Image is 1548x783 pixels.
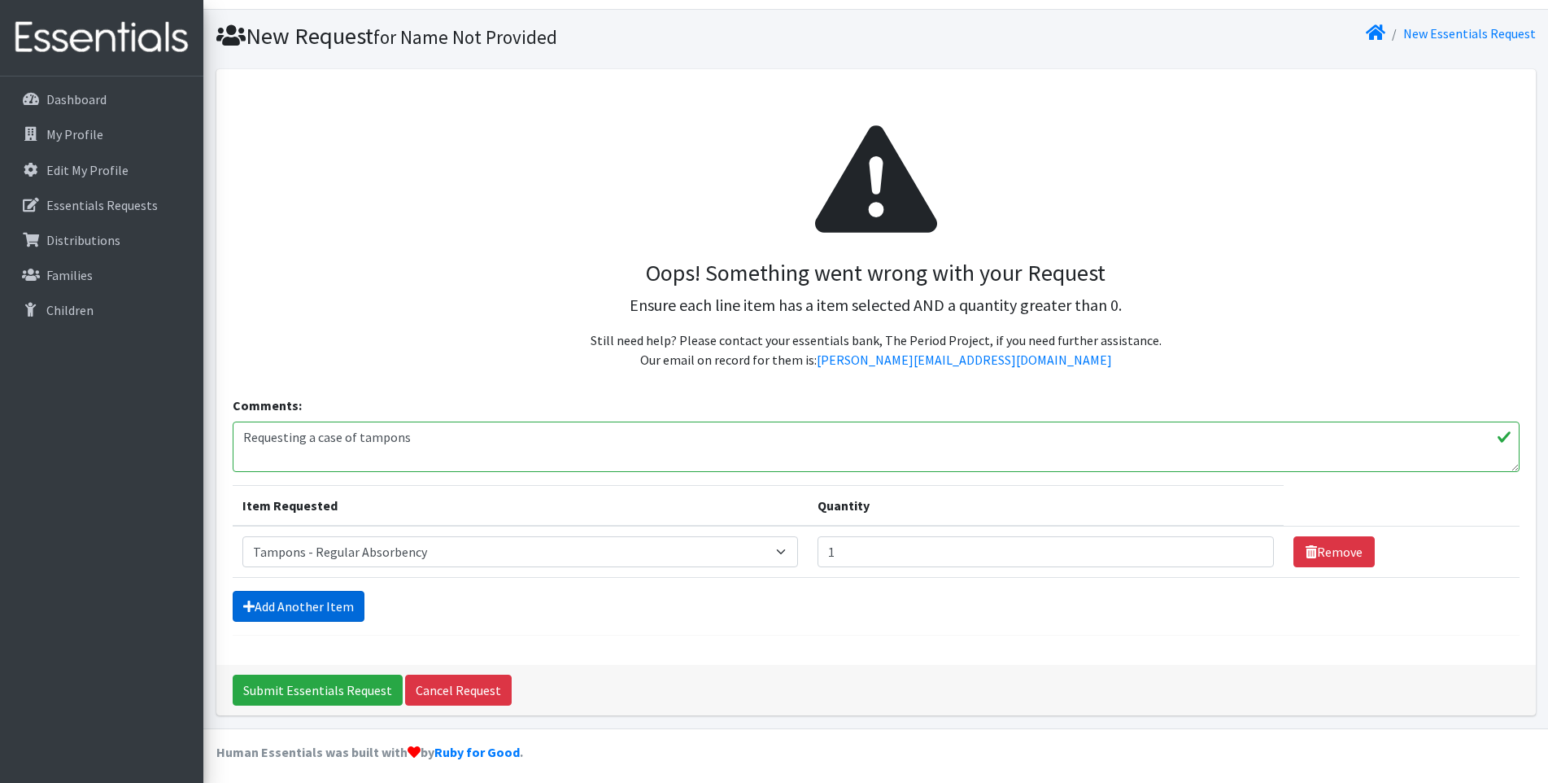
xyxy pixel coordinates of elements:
[7,224,197,256] a: Distributions
[46,267,93,283] p: Families
[216,744,523,760] strong: Human Essentials was built with by .
[246,330,1507,370] p: Still need help? Please contact your essentials bank, The Period Project, if you need further ass...
[7,259,197,291] a: Families
[808,486,1284,527] th: Quantity
[1403,25,1536,42] a: New Essentials Request
[46,126,103,142] p: My Profile
[233,422,1520,472] textarea: Requesting a case of tampons
[46,91,107,107] p: Dashboard
[233,591,364,622] a: Add Another Item
[405,675,512,706] a: Cancel Request
[434,744,520,760] a: Ruby for Good
[7,83,197,116] a: Dashboard
[46,232,120,248] p: Distributions
[817,352,1112,368] a: [PERSON_NAME][EMAIL_ADDRESS][DOMAIN_NAME]
[246,260,1507,287] h3: Oops! Something went wrong with your Request
[46,302,94,318] p: Children
[246,293,1507,317] p: Ensure each line item has a item selected AND a quantity greater than 0.
[216,22,870,50] h1: New Request
[373,25,557,49] small: for Name Not Provided
[7,294,197,326] a: Children
[46,162,129,178] p: Edit My Profile
[1293,536,1375,567] a: Remove
[46,197,158,213] p: Essentials Requests
[7,118,197,151] a: My Profile
[233,675,403,706] input: Submit Essentials Request
[7,11,197,65] img: HumanEssentials
[7,189,197,221] a: Essentials Requests
[7,154,197,186] a: Edit My Profile
[233,486,808,527] th: Item Requested
[233,396,302,415] label: Comments:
